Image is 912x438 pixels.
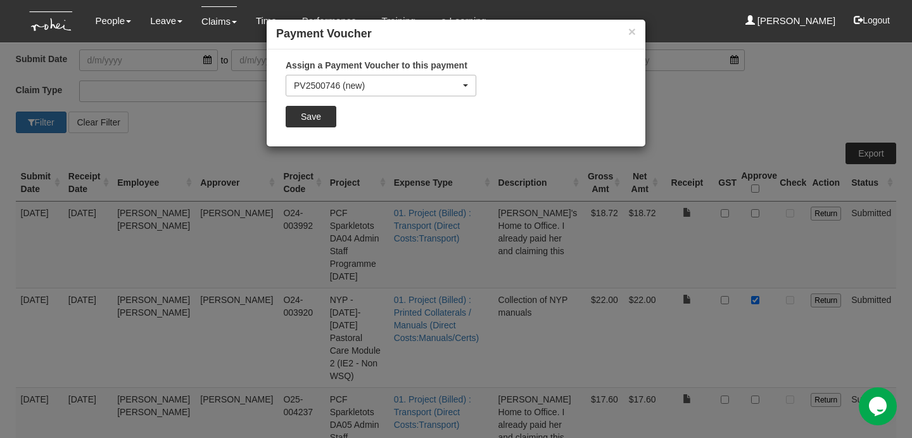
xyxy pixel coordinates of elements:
[276,27,372,40] b: Payment Voucher
[286,106,336,127] input: Save
[628,25,636,38] button: ×
[859,387,899,425] iframe: chat widget
[286,75,476,96] button: PV2500746 (new)
[286,59,467,72] label: Assign a Payment Voucher to this payment
[294,79,460,92] div: PV2500746 (new)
